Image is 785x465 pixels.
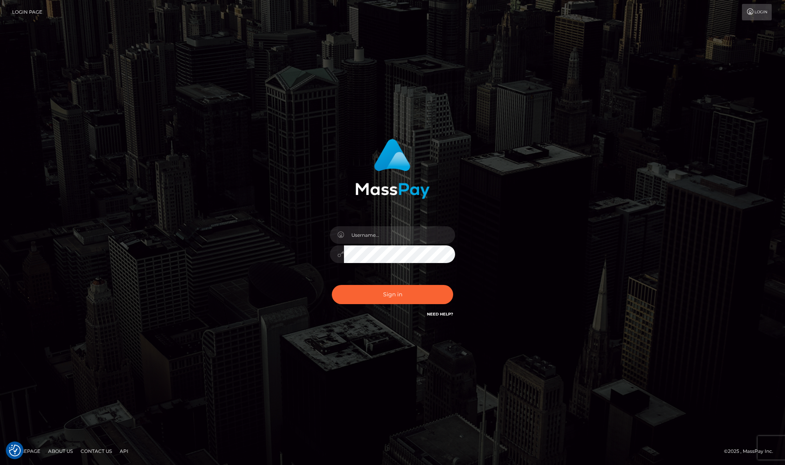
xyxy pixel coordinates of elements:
a: Login Page [12,4,42,20]
button: Sign in [332,285,453,304]
a: Login [742,4,772,20]
a: Need Help? [427,312,453,317]
div: © 2025 , MassPay Inc. [724,447,779,456]
a: About Us [45,445,76,457]
img: Revisit consent button [9,445,21,456]
a: Contact Us [77,445,115,457]
button: Consent Preferences [9,445,21,456]
a: Homepage [9,445,43,457]
a: API [117,445,131,457]
input: Username... [344,226,455,244]
img: MassPay Login [355,139,430,199]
